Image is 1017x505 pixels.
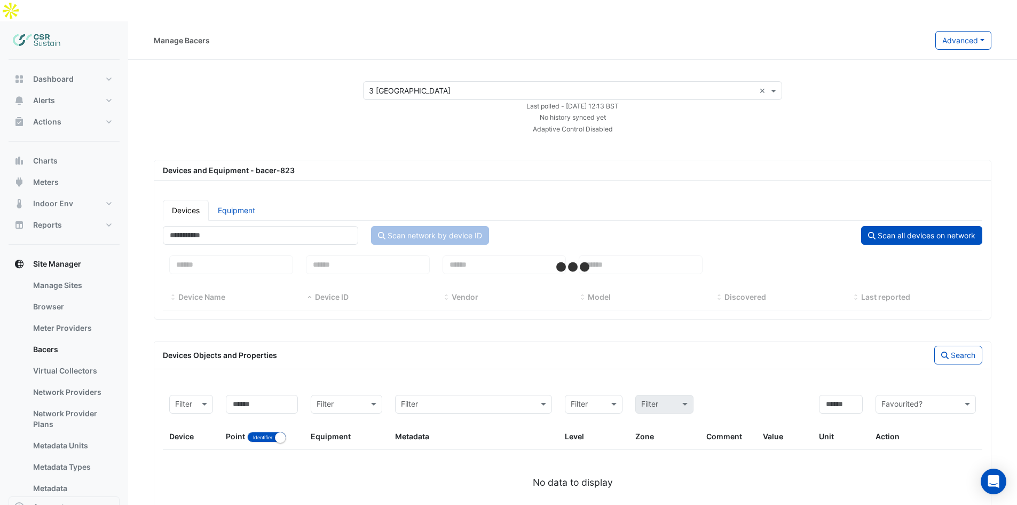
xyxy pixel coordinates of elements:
[852,293,860,302] span: Last reported
[33,95,55,106] span: Alerts
[588,292,611,301] span: Model
[33,116,61,127] span: Actions
[33,198,73,209] span: Indoor Env
[981,469,1006,494] div: Open Intercom Messenger
[706,432,742,441] span: Comment
[178,292,225,301] span: Device Name
[565,432,584,441] span: Level
[9,172,120,193] button: Meters
[25,403,120,435] a: Network Provider Plans
[14,177,25,188] app-icon: Meters
[9,111,120,133] button: Actions
[934,346,982,364] button: Search
[579,293,586,302] span: Model
[14,259,25,269] app-icon: Site Manager
[14,198,25,209] app-icon: Indoor Env
[443,293,450,302] span: Vendor
[33,156,58,166] span: Charts
[163,351,277,360] span: Devices Objects and Properties
[33,220,62,230] span: Reports
[226,432,245,441] span: Point
[9,90,120,111] button: Alerts
[14,220,25,230] app-icon: Reports
[33,259,81,269] span: Site Manager
[154,35,210,46] div: Manage Bacers
[25,360,120,382] a: Virtual Collectors
[247,432,286,441] ui-switch: Toggle between object name and object identifier
[33,74,74,84] span: Dashboard
[25,339,120,360] a: Bacers
[9,150,120,172] button: Charts
[540,113,606,121] small: No history synced yet
[9,68,120,90] button: Dashboard
[526,102,619,110] small: Thu 28-Aug-2025 12:13 BST
[25,435,120,456] a: Metadata Units
[25,456,120,478] a: Metadata Types
[533,125,613,133] small: Adaptive Control Disabled
[629,395,699,414] div: Please select Filter first
[163,476,982,490] div: No data to display
[935,31,991,50] button: Advanced
[861,226,982,245] button: Scan all devices on network
[33,177,59,188] span: Meters
[9,214,120,236] button: Reports
[315,292,349,301] span: Device ID
[395,432,429,441] span: Metadata
[25,317,120,339] a: Meter Providers
[306,293,313,302] span: Device ID
[209,200,264,221] a: Equipment
[13,30,61,51] img: Company Logo
[25,382,120,403] a: Network Providers
[635,432,654,441] span: Zone
[861,292,910,301] span: Last reported
[452,292,478,301] span: Vendor
[763,432,783,441] span: Value
[25,478,120,499] a: Metadata
[163,200,209,221] a: Devices
[14,156,25,166] app-icon: Charts
[311,432,351,441] span: Equipment
[14,116,25,127] app-icon: Actions
[169,432,194,441] span: Device
[25,296,120,317] a: Browser
[14,95,25,106] app-icon: Alerts
[14,74,25,84] app-icon: Dashboard
[169,293,177,302] span: Device Name
[156,165,989,176] div: Devices and Equipment - bacer-823
[759,85,768,96] span: Clear
[25,275,120,296] a: Manage Sites
[9,193,120,214] button: Indoor Env
[724,292,766,301] span: Discovered
[715,293,723,302] span: Discovered
[9,253,120,275] button: Site Manager
[819,432,834,441] span: Unit
[876,432,900,441] span: Action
